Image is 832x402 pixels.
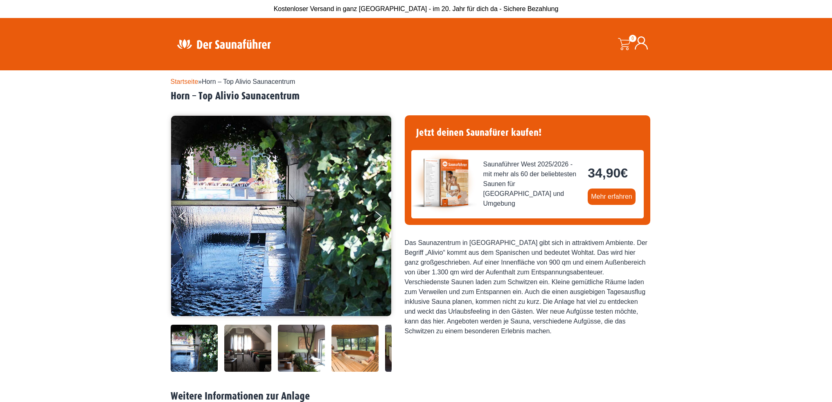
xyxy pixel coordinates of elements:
span: € [620,166,628,180]
div: Das Saunazentrum in [GEOGRAPHIC_DATA] gibt sich in attraktivem Ambiente. Der Begriff „Alivio“ kom... [405,238,650,336]
a: Mehr erfahren [588,189,636,205]
span: Horn – Top Alivio Saunacentrum [202,78,295,85]
img: der-saunafuehrer-2025-west.jpg [411,150,477,216]
h4: Jetzt deinen Saunafürer kaufen! [411,122,644,144]
a: Startseite [171,78,198,85]
span: 0 [629,35,636,42]
span: Kostenloser Versand in ganz [GEOGRAPHIC_DATA] - im 20. Jahr für dich da - Sichere Bezahlung [274,5,559,12]
button: Next [374,208,394,228]
span: » [171,78,295,85]
bdi: 34,90 [588,166,628,180]
h2: Horn – Top Alivio Saunacentrum [171,90,662,103]
button: Previous [179,208,199,228]
span: Saunaführer West 2025/2026 - mit mehr als 60 der beliebtesten Saunen für [GEOGRAPHIC_DATA] und Um... [483,159,582,209]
